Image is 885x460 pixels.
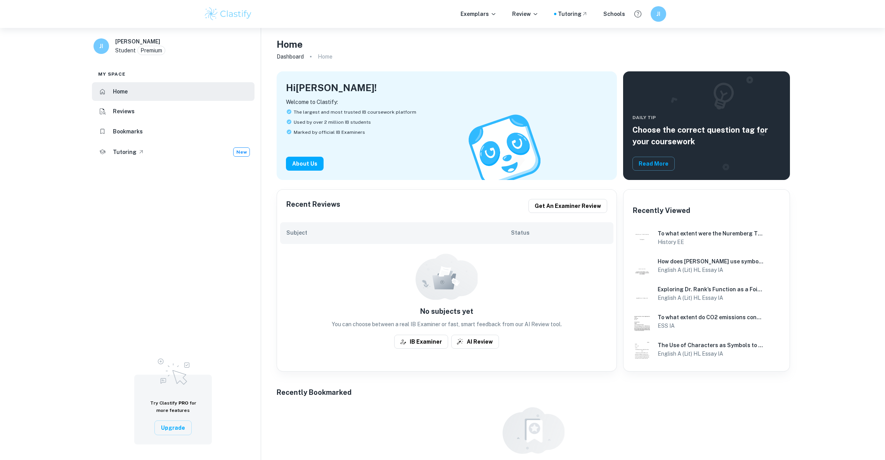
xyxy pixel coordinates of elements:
[92,142,255,162] a: TutoringNew
[286,199,340,213] h6: Recent Reviews
[633,228,651,247] img: History EE example thumbnail: To what extent were the Nuremberg Trials
[630,225,784,250] a: History EE example thumbnail: To what extent were the Nuremberg TrialsTo what extent were the Nur...
[294,119,371,126] span: Used by over 2 million IB students
[651,6,666,22] button: JI
[286,228,511,237] h6: Subject
[140,46,162,55] p: Premium
[144,399,203,414] h6: Try Clastify for more features
[113,87,128,96] h6: Home
[658,313,764,322] h6: To what extent do CO2 emissions contribute to the variations in average temperatures in [GEOGRAPH...
[92,122,255,141] a: Bookmarks
[92,82,255,101] a: Home
[658,341,764,349] h6: The Use of Characters as Symbols to Warn About the Dangers of Science in [PERSON_NAME] Frankenstein
[633,205,690,216] h6: Recently Viewed
[318,52,333,61] p: Home
[154,354,192,387] img: Upgrade to Pro
[178,400,189,406] span: PRO
[113,148,137,156] h6: Tutoring
[394,335,448,349] button: IB Examiner
[658,229,764,238] h6: To what extent were the Nuremberg Trials defendants afforded a fair due process?
[658,266,764,274] h6: English A (Lit) HL Essay IA
[658,322,764,330] h6: ESS IA
[294,129,365,136] span: Marked by official IB Examiners
[658,238,764,246] h6: History EE
[511,228,607,237] h6: Status
[633,256,651,275] img: English A (Lit) HL Essay IA example thumbnail: How does Ibsen use symbolism and dialogu
[294,109,416,116] span: The largest and most trusted IB coursework platform
[630,253,784,278] a: English A (Lit) HL Essay IA example thumbnail: How does Ibsen use symbolism and dialoguHow does [...
[113,127,143,136] h6: Bookmarks
[630,337,784,362] a: English A (Lit) HL Essay IA example thumbnail: The Use of Characters as Symbols to WarnThe Use of...
[280,306,613,317] h6: No subjects yet
[277,51,304,62] a: Dashboard
[632,124,781,147] h5: Choose the correct question tag for your coursework
[92,102,255,121] a: Reviews
[451,335,499,349] button: AI Review
[286,157,324,171] button: About Us
[630,309,784,334] a: ESS IA example thumbnail: To what extent do CO2 emissions contribuTo what extent do CO2 emissions...
[277,37,303,51] h4: Home
[632,114,781,121] span: Daily Tip
[97,42,106,50] h6: JI
[286,98,608,106] p: Welcome to Clastify:
[113,107,135,116] h6: Reviews
[633,284,651,303] img: English A (Lit) HL Essay IA example thumbnail: Exploring Dr. Rank’s Function as a Foil
[115,46,136,55] p: Student
[286,81,377,95] h4: Hi [PERSON_NAME] !
[658,285,764,294] h6: Exploring Dr. Rank’s Function as a Foil Character in A Doll’s House
[98,71,126,78] span: My space
[280,320,613,329] p: You can choose between a real IB Examiner or fast, smart feedback from our AI Review tool.
[528,199,607,213] button: Get an examiner review
[603,10,625,18] a: Schools
[658,294,764,302] h6: English A (Lit) HL Essay IA
[658,349,764,358] h6: English A (Lit) HL Essay IA
[631,7,644,21] button: Help and Feedback
[633,312,651,331] img: ESS IA example thumbnail: To what extent do CO2 emissions contribu
[461,10,497,18] p: Exemplars
[512,10,539,18] p: Review
[234,149,249,156] span: New
[277,387,352,398] h6: Recently Bookmarked
[115,37,160,46] h6: [PERSON_NAME]
[630,281,784,306] a: English A (Lit) HL Essay IA example thumbnail: Exploring Dr. Rank’s Function as a Foil Exploring ...
[658,257,764,266] h6: How does [PERSON_NAME] use symbolism and dialogue to present [PERSON_NAME]’s transformation from ...
[633,340,651,359] img: English A (Lit) HL Essay IA example thumbnail: The Use of Characters as Symbols to Warn
[632,157,675,171] button: Read More
[654,10,663,18] h6: JI
[558,10,588,18] a: Tutoring
[154,420,192,435] button: Upgrade
[204,6,253,22] img: Clastify logo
